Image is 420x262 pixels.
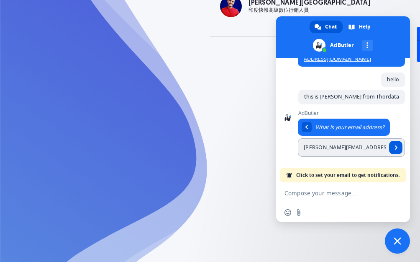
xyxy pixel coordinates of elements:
span: Insert an emoji [284,209,291,216]
span: hello [387,76,399,83]
div: Close chat [385,228,410,254]
span: AdButler [298,110,405,116]
span: Help [359,21,371,33]
span: this is [PERSON_NAME] from Thordata [304,93,399,100]
div: More channels [362,40,373,51]
span: Chat [325,21,337,33]
textarea: Compose your message... [284,189,383,197]
span: Send [389,141,402,154]
span: Send a file [295,209,302,216]
span: What is your email address? [315,124,384,131]
span: Click to set your email to get notifications. [296,168,400,182]
font: 印度快報高級數位行銷人員 [248,8,309,13]
input: Enter your email address... [298,138,387,157]
div: Help [343,21,376,33]
div: Chat [310,21,343,33]
div: Return to message [302,122,312,132]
